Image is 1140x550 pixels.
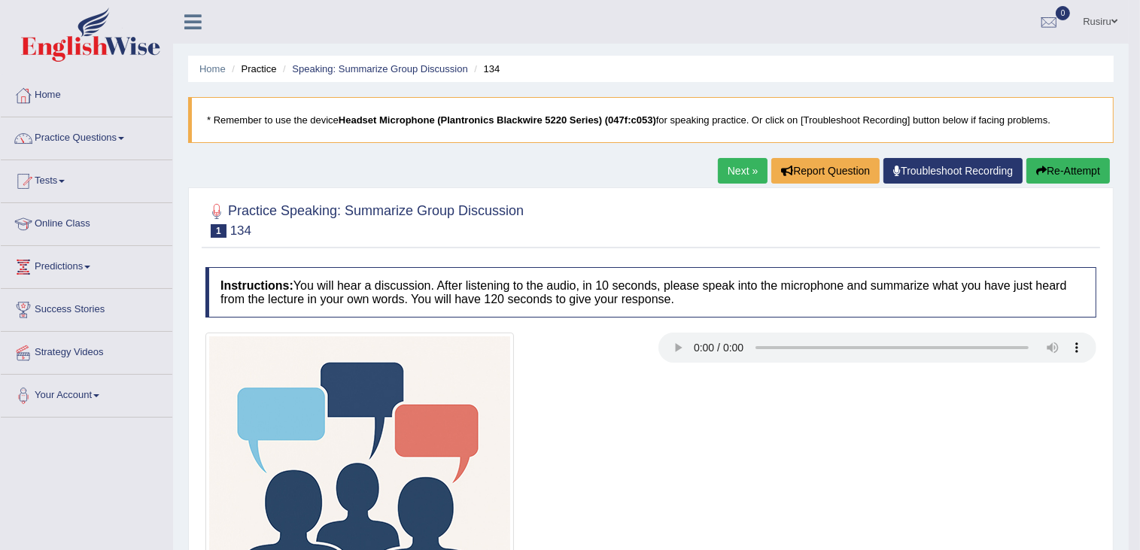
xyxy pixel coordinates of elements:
h4: You will hear a discussion. After listening to the audio, in 10 seconds, please speak into the mi... [205,267,1096,318]
h2: Practice Speaking: Summarize Group Discussion [205,200,524,238]
a: Strategy Videos [1,332,172,369]
button: Report Question [771,158,880,184]
small: 134 [230,223,251,238]
a: Speaking: Summarize Group Discussion [292,63,467,74]
span: 0 [1056,6,1071,20]
a: Next » [718,158,768,184]
a: Tests [1,160,172,198]
b: Instructions: [220,279,293,292]
a: Online Class [1,203,172,241]
a: Your Account [1,375,172,412]
a: Practice Questions [1,117,172,155]
span: 1 [211,224,226,238]
b: Headset Microphone (Plantronics Blackwire 5220 Series) (047f:c053) [339,114,656,126]
blockquote: * Remember to use the device for speaking practice. Or click on [Troubleshoot Recording] button b... [188,97,1114,143]
a: Predictions [1,246,172,284]
a: Troubleshoot Recording [883,158,1023,184]
li: Practice [228,62,276,76]
li: 134 [470,62,500,76]
a: Success Stories [1,289,172,327]
a: Home [199,63,226,74]
a: Home [1,74,172,112]
button: Re-Attempt [1026,158,1110,184]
